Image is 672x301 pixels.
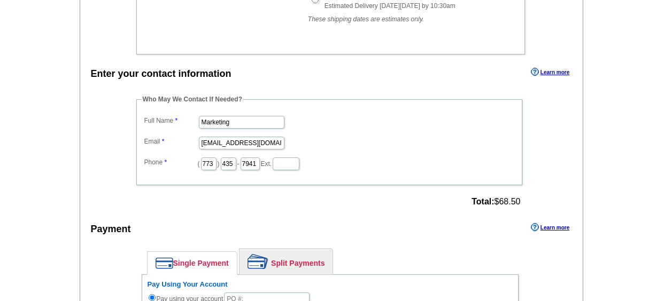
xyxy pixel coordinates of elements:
[156,257,173,269] img: single-payment.png
[144,116,198,125] label: Full Name
[91,222,131,236] div: Payment
[308,15,424,23] em: These shipping dates are estimates only.
[144,157,198,167] label: Phone
[458,53,672,301] iframe: LiveChat chat widget
[240,249,333,274] a: Split Payments
[148,252,237,274] a: Single Payment
[325,2,455,10] span: Estimated Delivery [DATE][DATE] by 10:30am
[148,280,513,289] h6: Pay Using Your Account
[144,137,198,146] label: Email
[248,254,268,269] img: split-payment.png
[142,155,517,171] dd: ( ) - Ext.
[91,67,231,81] div: Enter your contact information
[142,94,243,104] legend: Who May We Contact If Needed?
